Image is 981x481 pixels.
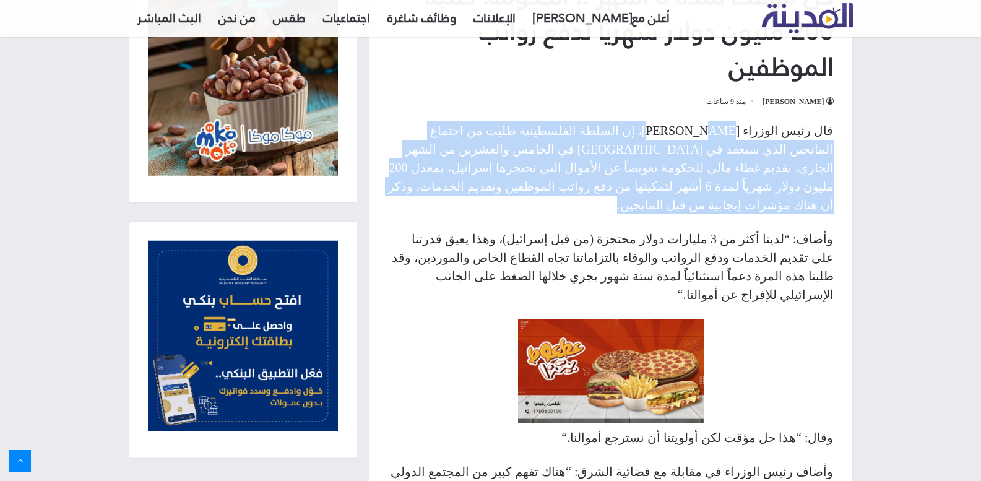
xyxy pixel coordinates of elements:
[762,3,853,33] img: تلفزيون المدينة
[388,121,834,214] p: قال رئيس الوزراء [PERSON_NAME]، إن السلطة الفلسطينية طلبت من اجتماع المانحين الذي سيعقد في [GEOGR...
[561,431,570,444] span: “.
[763,97,833,106] a: [PERSON_NAME]
[706,94,755,109] span: منذ 9 ساعات
[762,4,853,34] a: تلفزيون المدينة
[678,288,686,301] span: “.
[388,230,834,304] p: وأضاف: “لدينا أكثر من 3 مليارات دولار محتجزة (من قبل إسرائيل)، وهذا يعيق قدرتنا على تقديم الخدمات...
[617,198,620,212] span: .
[388,428,834,447] p: وقال: “هذا حل مؤقت لكن أولويتنا أن نسترجع أموالنا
